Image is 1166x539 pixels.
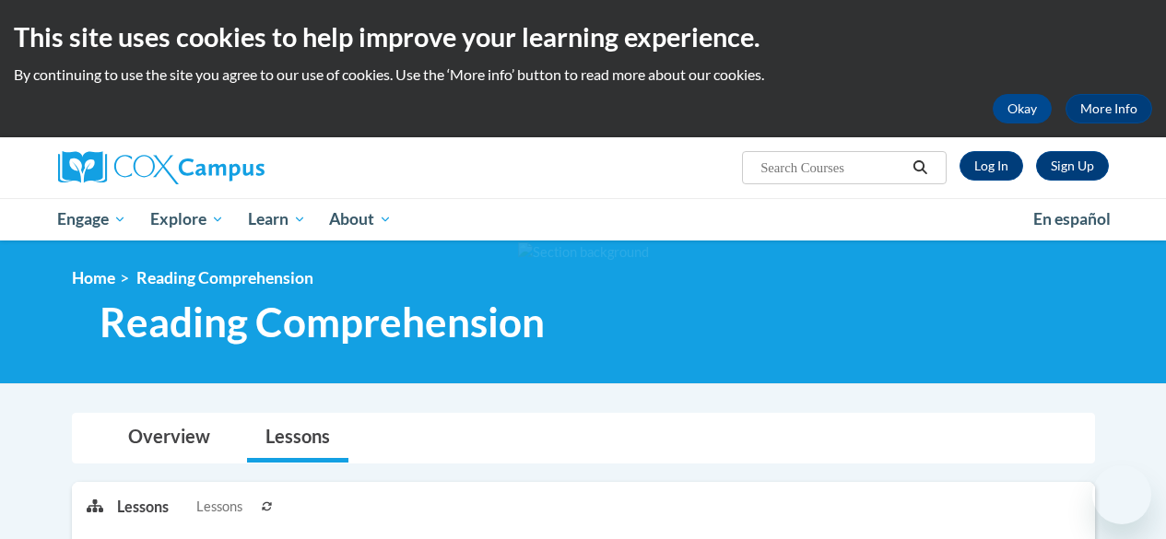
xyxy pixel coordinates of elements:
a: Log In [960,151,1023,181]
span: Reading Comprehension [100,298,545,346]
span: Lessons [196,497,242,517]
img: Cox Campus [58,151,265,184]
span: About [329,208,392,230]
h2: This site uses cookies to help improve your learning experience. [14,18,1152,55]
a: Overview [110,414,229,463]
a: About [317,198,404,240]
p: By continuing to use the site you agree to our use of cookies. Use the ‘More info’ button to read... [14,64,1152,85]
p: Lessons [117,497,169,517]
span: En español [1033,209,1111,228]
a: En español [1021,200,1123,239]
span: Explore [150,208,224,230]
span: Reading Comprehension [136,268,313,287]
span: Learn [248,208,306,230]
a: Home [72,268,115,287]
button: Okay [993,94,1052,123]
button: Search [906,157,934,179]
a: More Info [1066,94,1152,123]
span: Engage [57,208,126,230]
div: Main menu [44,198,1123,240]
img: Section background [518,242,649,263]
iframe: Button to launch messaging window [1092,465,1151,524]
a: Cox Campus [58,151,390,184]
a: Explore [138,198,236,240]
input: Search Courses [759,157,906,179]
a: Engage [46,198,139,240]
a: Learn [236,198,318,240]
a: Register [1036,151,1109,181]
a: Lessons [247,414,348,463]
